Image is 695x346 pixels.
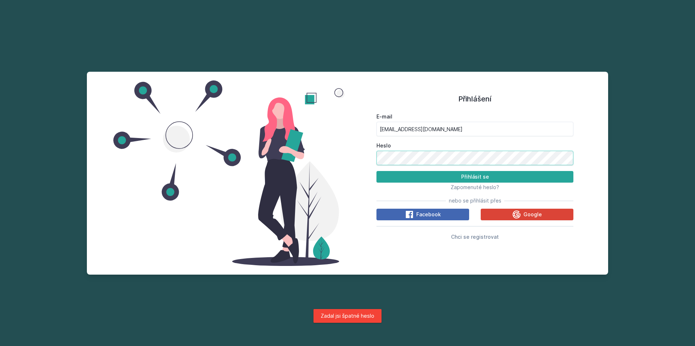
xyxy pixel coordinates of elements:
button: Přihlásit se [376,171,573,183]
span: Facebook [416,211,441,218]
label: Heslo [376,142,573,149]
label: E-mail [376,113,573,120]
button: Chci se registrovat [451,232,499,241]
div: Zadal jsi špatné heslo [313,309,382,323]
span: Zapomenuté heslo? [451,184,499,190]
button: Google [481,209,573,220]
button: Facebook [376,209,469,220]
h1: Přihlášení [376,93,573,104]
span: nebo se přihlásit přes [449,197,501,204]
span: Google [523,211,542,218]
span: Chci se registrovat [451,234,499,240]
input: Tvoje e-mailová adresa [376,122,573,136]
